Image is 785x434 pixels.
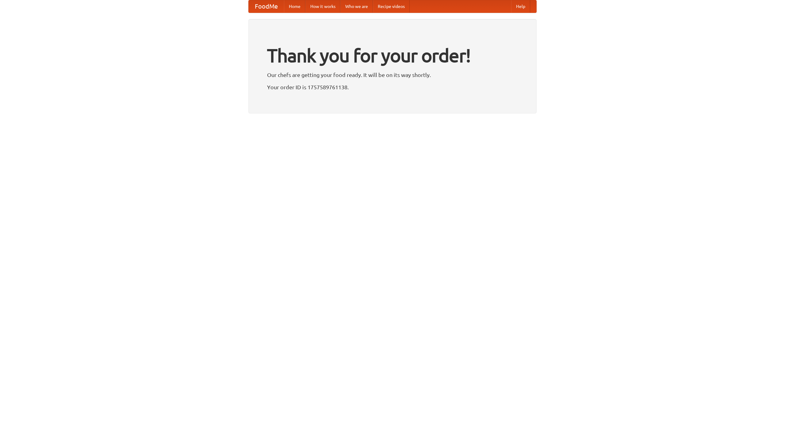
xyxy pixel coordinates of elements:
a: Home [284,0,305,13]
a: Recipe videos [373,0,410,13]
a: Who we are [340,0,373,13]
a: Help [511,0,530,13]
a: FoodMe [249,0,284,13]
h1: Thank you for your order! [267,41,518,70]
a: How it works [305,0,340,13]
p: Our chefs are getting your food ready. It will be on its way shortly. [267,70,518,79]
p: Your order ID is 1757589761138. [267,83,518,92]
